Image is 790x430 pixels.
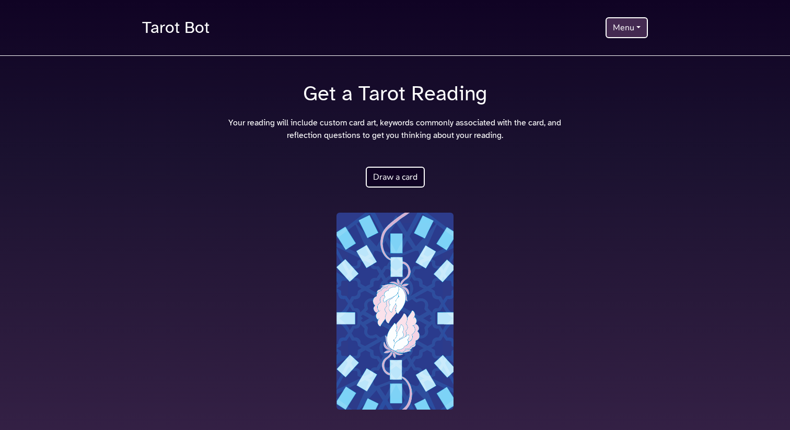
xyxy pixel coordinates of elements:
[228,117,561,142] p: Your reading will include custom card art, keywords commonly associated with the card, and reflec...
[606,17,648,38] button: Menu
[336,213,454,410] img: cardBack.jpg
[136,81,654,106] h1: Get a Tarot Reading
[142,13,210,43] a: Tarot Bot
[366,167,425,188] button: Draw a card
